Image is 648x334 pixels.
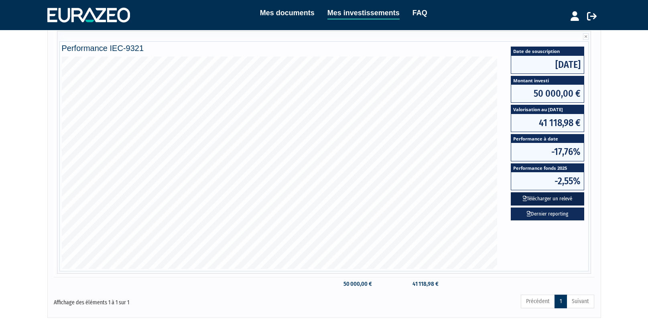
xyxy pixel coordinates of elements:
[54,294,272,307] div: Affichage des éléments 1 à 1 sur 1
[511,143,584,161] span: -17,76%
[511,56,584,73] span: [DATE]
[511,172,584,190] span: -2,55%
[511,192,584,206] button: Télécharger un relevé
[511,105,584,114] span: Valorisation au [DATE]
[62,44,587,53] h4: Performance IEC-9321
[376,277,443,291] td: 41 118,98 €
[327,7,400,20] a: Mes investissements
[511,47,584,55] span: Date de souscription
[511,114,584,132] span: 41 118,98 €
[511,164,584,172] span: Performance fonds 2025
[511,85,584,102] span: 50 000,00 €
[260,7,315,18] a: Mes documents
[511,134,584,143] span: Performance à date
[47,8,130,22] img: 1732889491-logotype_eurazeo_blanc_rvb.png
[567,295,594,308] a: Suivant
[555,295,567,308] a: 1
[304,277,376,291] td: 50 000,00 €
[521,295,555,308] a: Précédent
[412,7,427,18] a: FAQ
[511,76,584,85] span: Montant investi
[511,208,584,221] a: Dernier reporting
